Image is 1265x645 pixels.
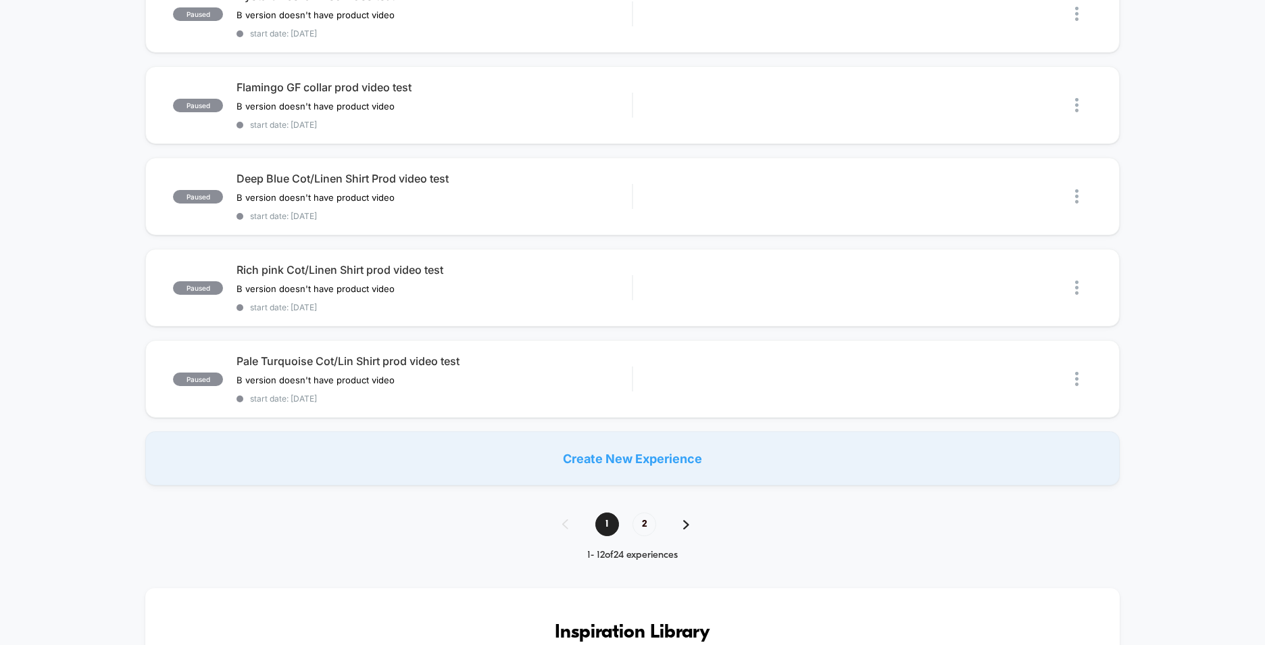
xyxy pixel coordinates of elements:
span: paused [173,7,223,21]
span: Deep Blue Cot/Linen Shirt Prod video test [237,172,632,185]
span: B version doesn't have product video [237,283,395,294]
span: start date: [DATE] [237,211,632,221]
span: 2 [632,512,656,536]
img: close [1075,7,1078,21]
div: 1 - 12 of 24 experiences [549,550,716,561]
span: paused [173,373,223,386]
img: close [1075,372,1078,386]
span: paused [173,99,223,112]
img: close [1075,281,1078,295]
div: Create New Experience [145,431,1119,485]
span: Pale Turquoise Cot/Lin Shirt prod video test [237,354,632,368]
span: B version doesn't have product video [237,101,395,112]
img: pagination forward [683,520,689,529]
span: B version doesn't have product video [237,9,395,20]
span: B version doesn't have product video [237,375,395,385]
span: start date: [DATE] [237,302,632,312]
h3: Inspiration Library [186,622,1078,644]
span: 1 [595,512,619,536]
span: start date: [DATE] [237,393,632,404]
img: close [1075,98,1078,112]
span: B version doesn't have product video [237,192,395,203]
span: paused [173,281,223,295]
img: close [1075,189,1078,204]
span: start date: [DATE] [237,28,632,39]
span: Rich pink Cot/Linen Shirt prod video test [237,263,632,277]
span: Flamingo GF collar prod video test [237,80,632,94]
span: paused [173,190,223,204]
span: start date: [DATE] [237,120,632,130]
